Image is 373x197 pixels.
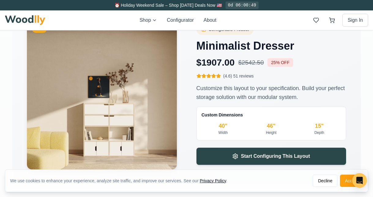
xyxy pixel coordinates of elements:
[319,155,363,166] button: 15"
[273,9,324,18] h1: Click to rename
[299,182,309,192] button: White
[349,71,363,78] span: Center
[202,112,243,118] span: Custom Dimensions
[356,80,363,86] span: +5"
[250,122,293,130] div: 46 "
[313,175,338,187] button: Decline
[344,123,353,129] span: 64 "
[167,17,194,24] button: Configurator
[140,17,157,24] button: Shop
[273,71,307,78] span: Vertical Position
[241,153,310,160] span: Start Configuring This Layout
[342,14,368,27] button: Sign In
[273,51,317,63] button: Style 1
[273,99,285,106] span: Width
[76,8,96,17] button: 25% off
[250,130,293,135] div: Height
[273,182,284,192] button: NEW
[286,182,297,192] button: Black
[310,80,324,86] span: Center
[338,182,348,192] button: Red
[226,2,259,9] div: 0d 06:00:49
[298,130,341,135] div: Depth
[340,175,363,187] button: Accept
[312,182,322,192] button: Yellow
[99,9,135,15] button: Pick Your Discount
[10,178,232,184] div: We use cookies to enhance your experience, analyze site traffic, and improve our services. See our .
[238,58,264,67] div: $ 2542.50
[334,35,348,40] span: Modern
[27,19,177,169] img: Minimalist Dresser
[274,179,283,183] span: NEW
[350,182,361,192] button: Blue
[319,51,363,63] button: Style 2
[196,148,346,165] button: Start Configuring This Layout
[202,130,245,135] div: Width
[200,178,226,183] a: Privacy Policy
[273,80,278,86] span: -5"
[267,58,293,67] div: 25 % OFF
[196,57,235,68] div: $ 1907.00
[344,99,353,106] span: 40 "
[289,35,301,40] span: Classic
[273,155,317,166] button: 11"
[114,3,222,8] span: ⏰ Holiday Weekend Sale – Shop [DATE] Deals Now 🇺🇸
[5,15,45,25] img: Woodlly
[273,146,286,152] span: Depth
[352,173,367,188] div: Open Intercom Messenger
[196,84,346,102] p: Customize this layout to your specification. Build your perfect storage solution with our modular...
[273,123,287,129] span: Height
[298,122,341,130] div: 15 "
[324,182,335,193] button: Green
[223,73,254,79] span: (4.6) 51 reviews
[202,122,245,130] div: 40 "
[17,7,27,17] button: Toggle price visibility
[196,40,346,52] h3: Minimalist Dresser
[203,17,216,24] button: About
